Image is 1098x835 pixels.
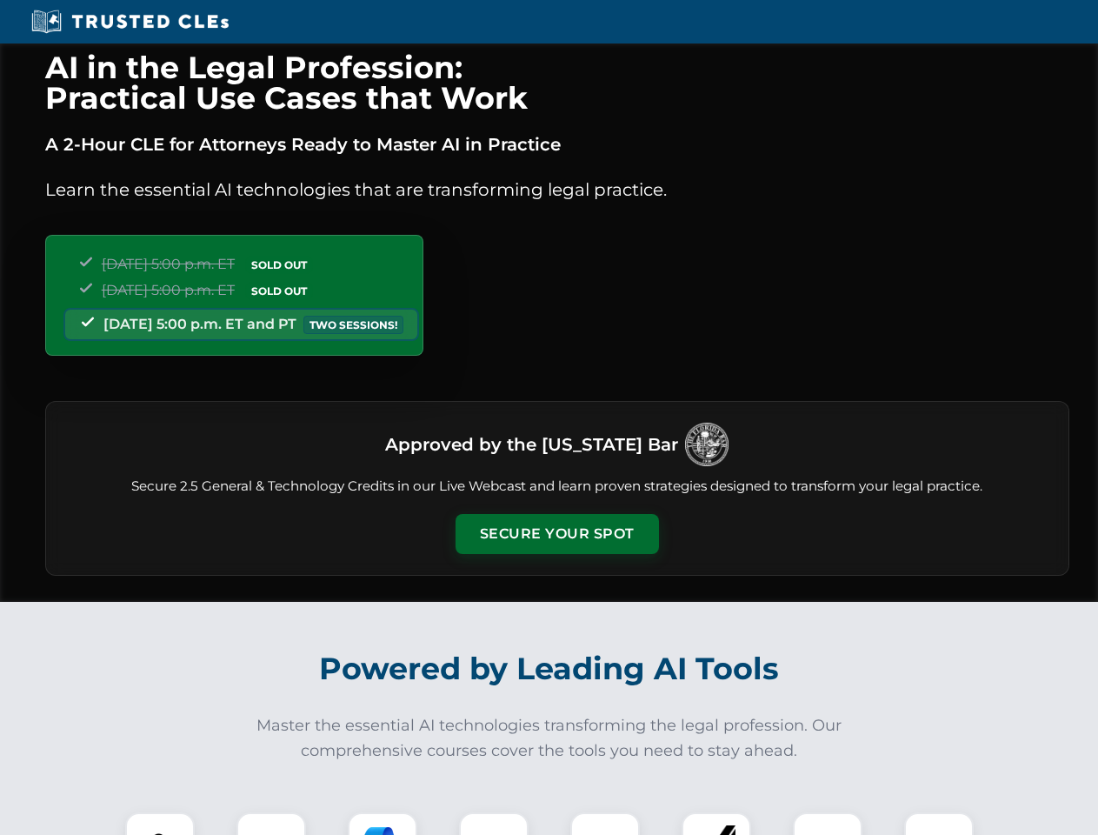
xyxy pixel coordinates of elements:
span: [DATE] 5:00 p.m. ET [102,256,235,272]
button: Secure Your Spot [456,514,659,554]
h2: Powered by Leading AI Tools [68,638,1031,699]
p: A 2-Hour CLE for Attorneys Ready to Master AI in Practice [45,130,1069,158]
p: Master the essential AI technologies transforming the legal profession. Our comprehensive courses... [245,713,854,764]
span: SOLD OUT [245,256,313,274]
h1: AI in the Legal Profession: Practical Use Cases that Work [45,52,1069,113]
img: Logo [685,423,729,466]
img: Trusted CLEs [26,9,234,35]
p: Learn the essential AI technologies that are transforming legal practice. [45,176,1069,204]
span: SOLD OUT [245,282,313,300]
span: [DATE] 5:00 p.m. ET [102,282,235,298]
p: Secure 2.5 General & Technology Credits in our Live Webcast and learn proven strategies designed ... [67,477,1048,497]
h3: Approved by the [US_STATE] Bar [385,429,678,460]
